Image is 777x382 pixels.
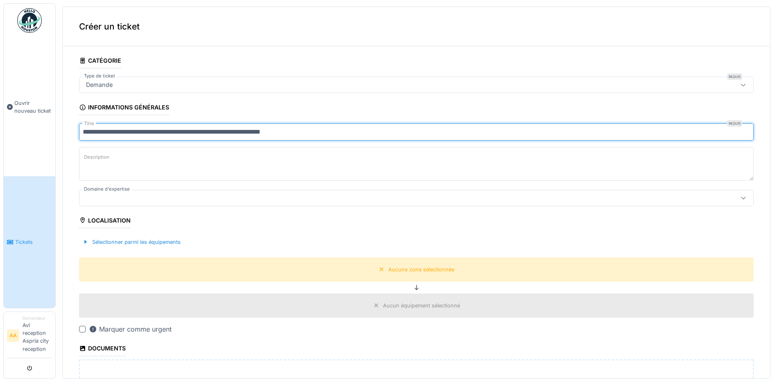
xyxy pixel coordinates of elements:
[79,55,121,68] div: Catégorie
[89,324,172,334] div: Marquer comme urgent
[23,315,52,356] li: Avl reception Aspria city reception
[4,37,55,176] a: Ouvrir nouveau ticket
[727,73,742,80] div: Requis
[79,342,126,356] div: Documents
[79,236,184,248] div: Sélectionner parmi les équipements
[23,315,52,321] div: Demandeur
[4,176,55,307] a: Tickets
[82,73,117,80] label: Type de ticket
[14,99,52,115] span: Ouvrir nouveau ticket
[82,120,96,127] label: Titre
[79,214,131,228] div: Localisation
[82,186,131,193] label: Domaine d'expertise
[388,266,454,273] div: Aucune zone sélectionnée
[727,120,742,127] div: Requis
[63,7,770,46] div: Créer un ticket
[7,315,52,358] a: AA DemandeurAvl reception Aspria city reception
[83,80,116,89] div: Demande
[17,8,42,33] img: Badge_color-CXgf-gQk.svg
[82,152,111,162] label: Description
[79,101,169,115] div: Informations générales
[7,330,19,342] li: AA
[383,302,460,309] div: Aucun équipement sélectionné
[15,238,52,246] span: Tickets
